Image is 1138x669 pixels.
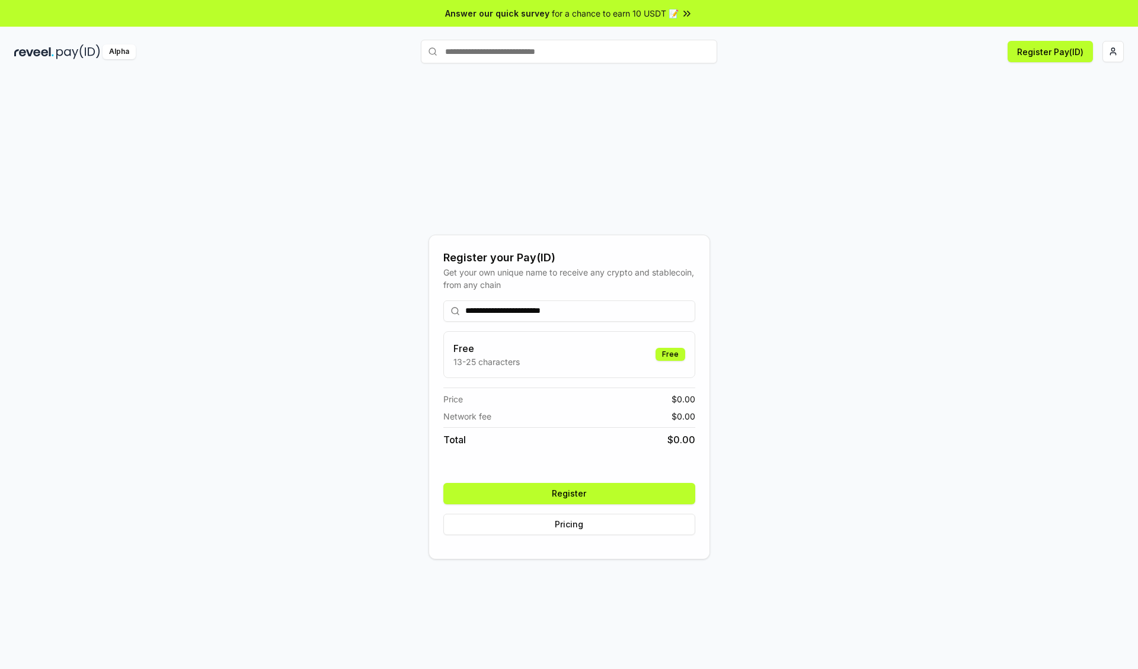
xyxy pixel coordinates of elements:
[672,393,695,405] span: $ 0.00
[443,249,695,266] div: Register your Pay(ID)
[672,410,695,422] span: $ 0.00
[445,7,549,20] span: Answer our quick survey
[14,44,54,59] img: reveel_dark
[103,44,136,59] div: Alpha
[443,410,491,422] span: Network fee
[443,266,695,291] div: Get your own unique name to receive any crypto and stablecoin, from any chain
[443,514,695,535] button: Pricing
[443,483,695,504] button: Register
[443,393,463,405] span: Price
[1008,41,1093,62] button: Register Pay(ID)
[667,433,695,447] span: $ 0.00
[453,356,520,368] p: 13-25 characters
[56,44,100,59] img: pay_id
[453,341,520,356] h3: Free
[656,348,685,361] div: Free
[552,7,679,20] span: for a chance to earn 10 USDT 📝
[443,433,466,447] span: Total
